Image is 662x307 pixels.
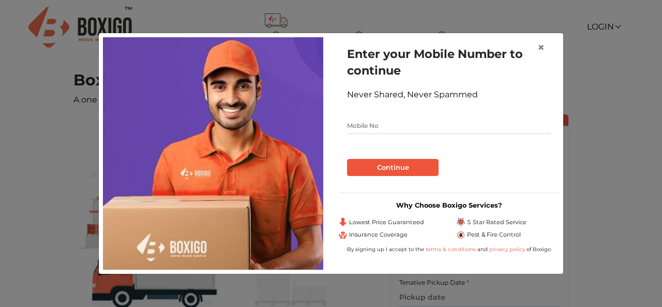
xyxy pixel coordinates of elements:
[529,33,553,62] button: Close
[347,89,551,101] div: Never Shared, Never Spammed
[467,218,526,227] span: 5 Star Rated Service
[339,201,559,209] h3: Why Choose Boxigo Services?
[349,218,424,227] span: Lowest Price Guaranteed
[426,246,477,253] a: terms & conditions
[103,37,323,269] img: storage-img
[467,230,521,239] span: Pest & Fire Control
[349,230,408,239] span: Insurance Coverage
[488,246,526,253] a: privacy policy
[347,159,439,177] button: Continue
[339,245,559,253] div: By signing up I accept to the and of Boxigo
[537,40,545,55] span: ×
[347,46,551,79] h1: Enter your Mobile Number to continue
[347,118,551,134] input: Mobile No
